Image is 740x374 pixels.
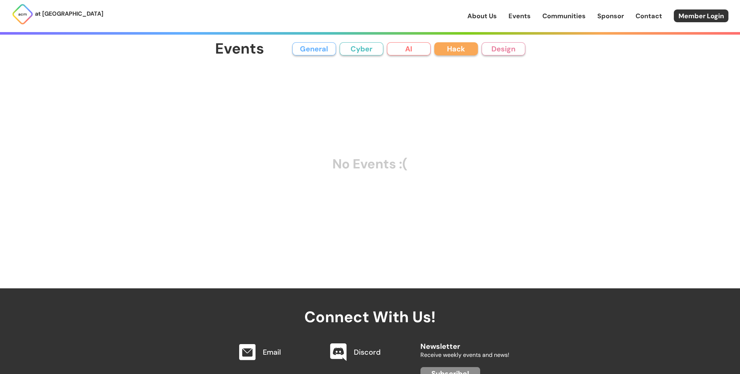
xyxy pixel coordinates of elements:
[231,288,509,326] h2: Connect With Us!
[387,42,431,55] button: AI
[434,42,478,55] button: Hack
[354,347,381,357] a: Discord
[263,347,281,357] a: Email
[542,11,586,21] a: Communities
[340,42,383,55] button: Cyber
[467,11,497,21] a: About Us
[420,350,509,360] p: Receive weekly events and news!
[215,70,525,257] div: No Events :(
[12,3,33,25] img: ACM Logo
[636,11,662,21] a: Contact
[239,344,256,360] img: Email
[12,3,103,25] a: at [GEOGRAPHIC_DATA]
[330,343,347,362] img: Discord
[597,11,624,21] a: Sponsor
[215,41,264,57] h1: Events
[35,9,103,19] p: at [GEOGRAPHIC_DATA]
[482,42,525,55] button: Design
[674,9,728,22] a: Member Login
[508,11,531,21] a: Events
[420,335,509,350] h2: Newsletter
[292,42,336,55] button: General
